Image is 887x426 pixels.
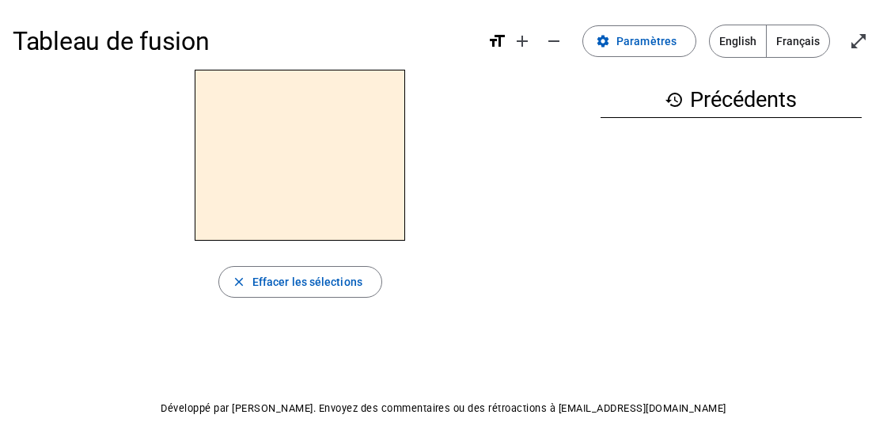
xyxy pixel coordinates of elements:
[487,32,506,51] mat-icon: format_size
[13,399,874,418] p: Développé par [PERSON_NAME]. Envoyez des commentaires ou des rétroactions à [EMAIL_ADDRESS][DOMAI...
[767,25,829,57] span: Français
[506,25,538,57] button: Augmenter la taille de la police
[843,25,874,57] button: Entrer en plein écran
[538,25,570,57] button: Diminuer la taille de la police
[596,34,610,48] mat-icon: settings
[709,25,830,58] mat-button-toggle-group: Language selection
[252,272,362,291] span: Effacer les sélections
[544,32,563,51] mat-icon: remove
[616,32,677,51] span: Paramètres
[582,25,696,57] button: Paramètres
[849,32,868,51] mat-icon: open_in_full
[513,32,532,51] mat-icon: add
[710,25,766,57] span: English
[601,82,862,118] h3: Précédents
[665,90,684,109] mat-icon: history
[13,16,475,67] h1: Tableau de fusion
[232,275,246,289] mat-icon: close
[218,266,382,298] button: Effacer les sélections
